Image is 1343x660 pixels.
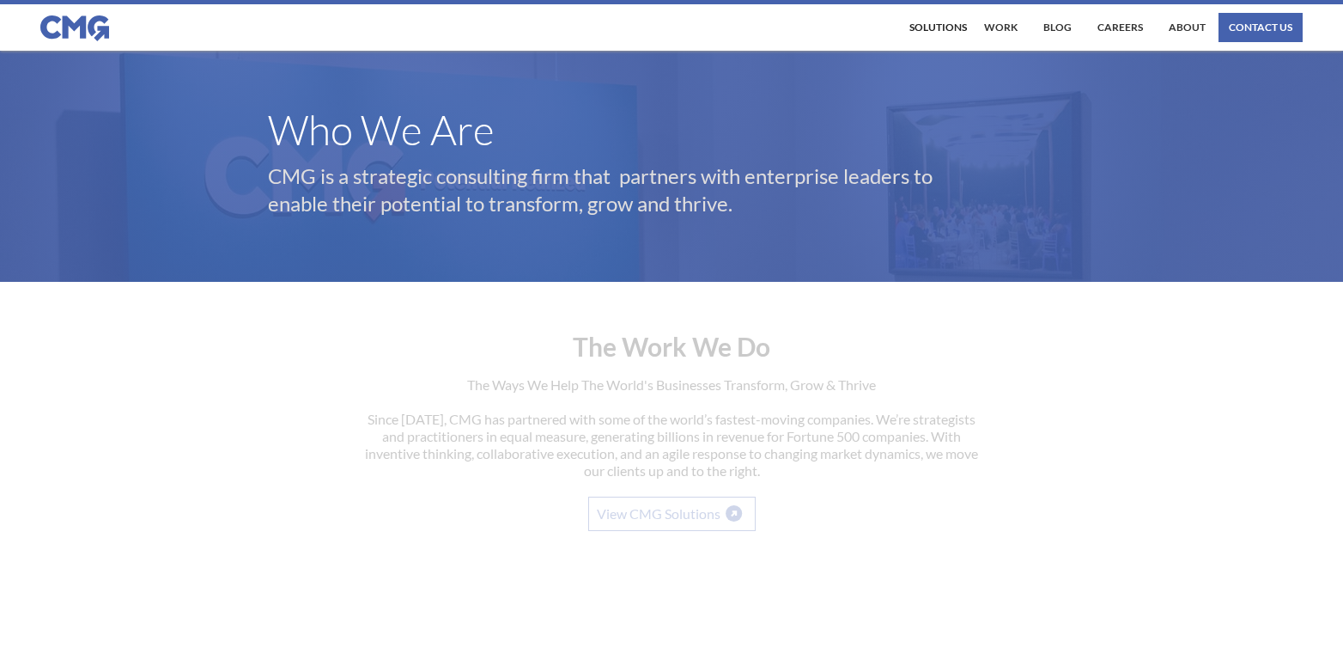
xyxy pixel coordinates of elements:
[909,22,967,33] div: Solutions
[588,497,756,531] a: View CMG Solutions
[268,162,989,217] p: CMG is a strategic consulting firm that partners with enterprise leaders to enable their potentia...
[362,316,981,359] h2: The Work We Do
[362,376,981,497] p: The Ways We Help The World's Businesses Transform, Grow & Thrive Since [DATE], CMG has partnered ...
[1039,13,1076,42] a: Blog
[980,13,1022,42] a: work
[1229,22,1292,33] div: contact us
[1093,13,1147,42] a: Careers
[1164,13,1210,42] a: About
[40,15,109,41] img: CMG logo in blue.
[268,114,1075,145] h1: Who We Are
